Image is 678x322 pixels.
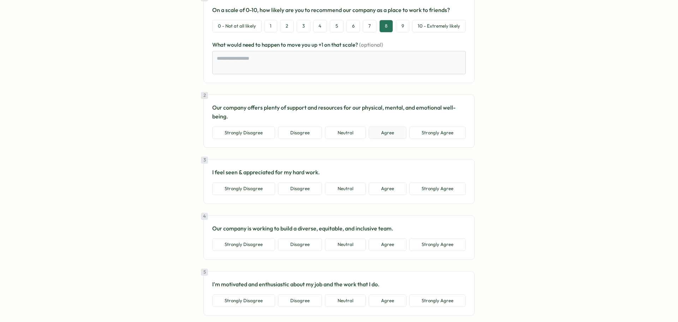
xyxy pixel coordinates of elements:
span: would [227,41,243,48]
p: I feel seen & appreciated for my hard work. [212,168,466,177]
p: I'm motivated and enthusiastic about my job and the work that I do. [212,280,466,289]
p: Our company is working to build a diverse, equitable, and inclusive team. [212,224,466,233]
button: Neutral [325,238,365,251]
button: Strongly Disagree [212,238,275,251]
button: 9 [396,20,410,33]
span: need [243,41,255,48]
span: scale? [343,41,359,48]
button: Disagree [278,182,322,195]
span: that [331,41,343,48]
span: to [281,41,287,48]
button: Strongly Agree [409,294,466,307]
span: +1 [319,41,324,48]
div: 5 [201,269,208,276]
span: up [311,41,319,48]
button: Agree [369,127,406,139]
span: What [212,41,227,48]
button: Neutral [325,182,365,195]
button: Disagree [278,294,322,307]
button: Strongly Agree [409,127,466,139]
button: 0 - Not at all likely [212,20,262,33]
div: 3 [201,157,208,164]
button: Strongly Disagree [212,182,275,195]
button: Neutral [325,127,365,139]
button: Strongly Disagree [212,127,275,139]
span: move [287,41,302,48]
button: 7 [363,20,376,33]
p: On a scale of 0-10, how likely are you to recommend our company as a place to work to friends? [212,6,466,14]
span: you [302,41,311,48]
button: 10 - Extremely likely [412,20,466,33]
button: 6 [346,20,360,33]
div: 2 [201,92,208,99]
button: Disagree [278,238,322,251]
button: Agree [369,182,406,195]
button: Strongly Disagree [212,294,275,307]
p: Our company offers plenty of support and resources for our physical, mental, and emotional well-b... [212,103,466,121]
span: to [255,41,262,48]
button: 1 [264,20,278,33]
button: Neutral [325,294,365,307]
div: 4 [201,213,208,220]
button: 4 [313,20,327,33]
button: Strongly Agree [409,238,466,251]
button: 8 [379,20,393,33]
button: 5 [330,20,344,33]
button: 2 [280,20,294,33]
button: Disagree [278,127,322,139]
span: happen [262,41,281,48]
button: 3 [297,20,310,33]
span: (optional) [359,41,383,48]
button: Agree [369,238,406,251]
span: on [324,41,331,48]
button: Strongly Agree [409,182,466,195]
button: Agree [369,294,406,307]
